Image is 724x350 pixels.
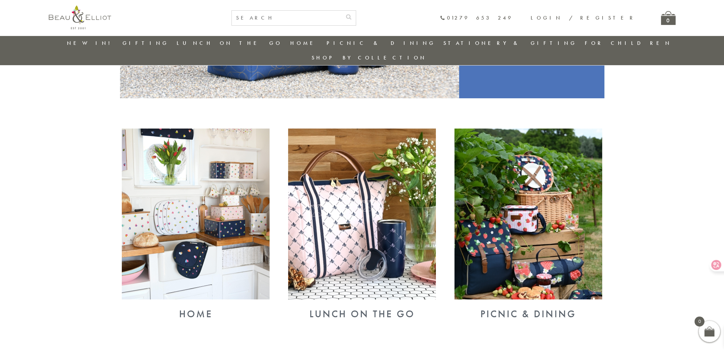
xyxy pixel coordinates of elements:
[531,14,636,21] a: Login / Register
[288,129,436,299] img: Lunch On The Go
[232,11,342,25] input: SEARCH
[452,294,604,320] a: Picnic & Dining Picnic & Dining
[177,40,282,47] a: Lunch On The Go
[122,129,270,299] img: Home
[123,40,169,47] a: Gifting
[120,308,272,320] div: Home
[452,308,604,320] div: Picnic & Dining
[585,40,671,47] a: For Children
[694,317,704,327] span: 0
[661,11,676,25] a: 0
[454,129,602,299] img: Picnic & Dining
[327,40,436,47] a: Picnic & Dining
[120,294,272,320] a: Home Home
[286,294,438,320] a: Lunch On The Go Lunch On The Go
[443,40,577,47] a: Stationery & Gifting
[440,15,513,21] a: 01279 653 249
[67,40,115,47] a: New in!
[312,54,427,61] a: Shop by collection
[49,5,111,29] img: logo
[286,308,438,320] div: Lunch On The Go
[290,40,318,47] a: Home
